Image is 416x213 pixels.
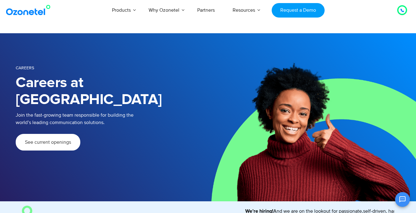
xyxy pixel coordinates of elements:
[25,140,71,145] span: See current openings
[16,134,80,151] a: See current openings
[272,3,324,18] a: Request a Demo
[16,65,34,70] span: Careers
[16,111,199,126] p: Join the fast-growing team responsible for building the world’s leading communication solutions.
[395,192,410,207] button: Open chat
[16,74,208,108] h1: Careers at [GEOGRAPHIC_DATA]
